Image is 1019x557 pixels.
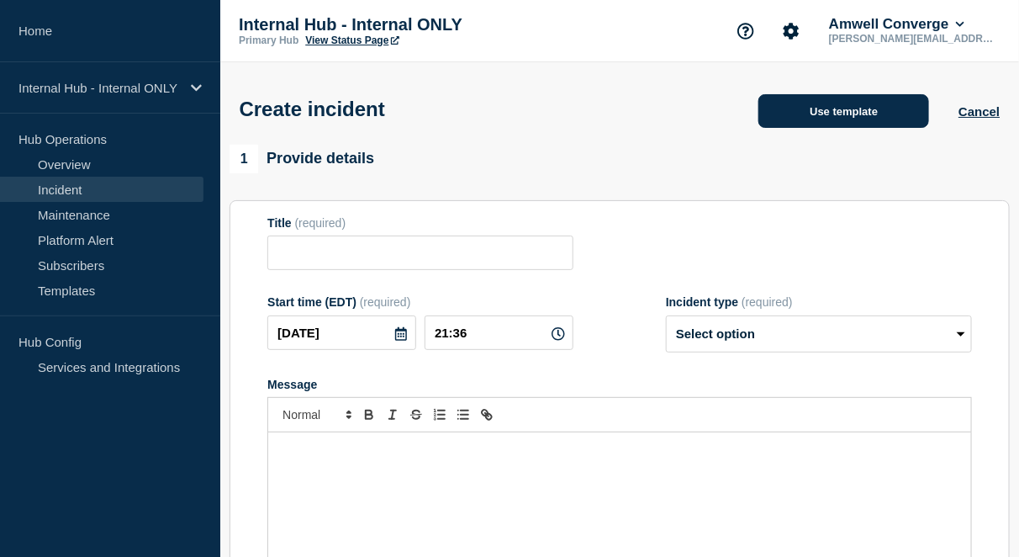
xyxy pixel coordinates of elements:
[230,145,374,173] div: Provide details
[275,405,357,425] span: Font size
[230,145,258,173] span: 1
[666,316,972,353] select: Incident type
[773,13,809,49] button: Account settings
[728,13,763,49] button: Support
[239,34,298,46] p: Primary Hub
[826,33,1001,45] p: [PERSON_NAME][EMAIL_ADDRESS][PERSON_NAME][DOMAIN_NAME]
[267,295,573,309] div: Start time (EDT)
[451,405,475,425] button: Toggle bulleted list
[381,405,404,425] button: Toggle italic text
[357,405,381,425] button: Toggle bold text
[18,81,180,95] p: Internal Hub - Internal ONLY
[295,216,346,230] span: (required)
[826,16,968,33] button: Amwell Converge
[267,216,573,230] div: Title
[305,34,399,46] a: View Status Page
[428,405,451,425] button: Toggle ordered list
[758,94,929,128] button: Use template
[239,15,575,34] p: Internal Hub - Internal ONLY
[958,104,1000,119] button: Cancel
[267,236,573,270] input: Title
[360,295,411,309] span: (required)
[666,295,972,309] div: Incident type
[425,316,573,350] input: HH:MM
[475,405,499,425] button: Toggle link
[267,378,972,391] div: Message
[240,98,385,121] h1: Create incident
[404,405,428,425] button: Toggle strikethrough text
[267,316,416,350] input: YYYY-MM-DD
[742,295,793,309] span: (required)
